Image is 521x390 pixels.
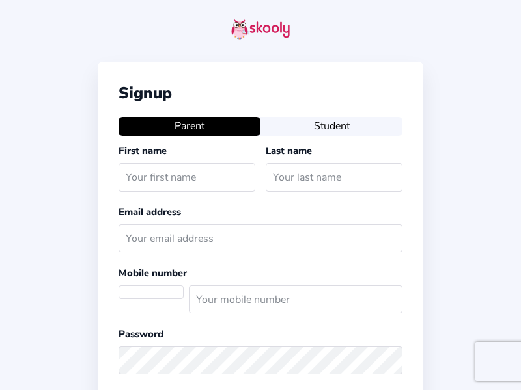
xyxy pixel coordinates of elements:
input: Your first name [119,163,255,191]
img: skooly-logo.png [231,19,290,40]
label: First name [119,144,167,157]
input: Your last name [266,163,402,191]
label: Mobile number [119,266,187,279]
button: Student [260,117,402,135]
input: Your mobile number [189,285,402,313]
label: Email address [119,205,181,218]
label: Last name [266,144,312,157]
label: Password [119,328,163,341]
input: Your email address [119,224,402,252]
button: Parent [119,117,260,135]
div: Signup [119,83,402,103]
